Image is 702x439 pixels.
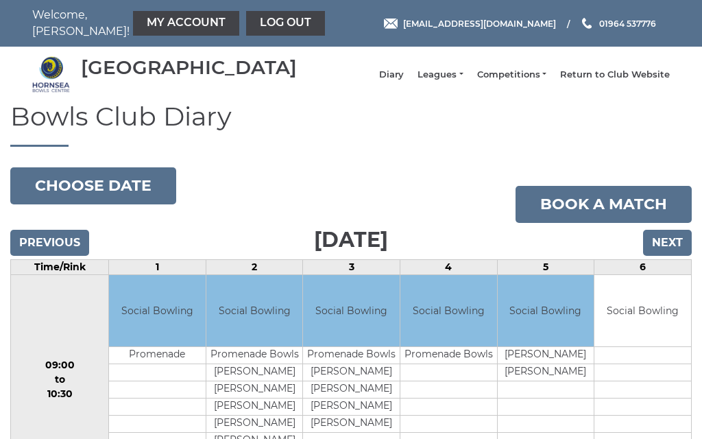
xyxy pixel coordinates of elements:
td: [PERSON_NAME] [498,364,594,381]
td: [PERSON_NAME] [206,364,303,381]
td: 1 [109,259,206,274]
td: Social Bowling [303,275,400,347]
td: [PERSON_NAME] [498,347,594,364]
td: [PERSON_NAME] [303,399,400,416]
td: Social Bowling [400,275,497,347]
span: 01964 537776 [599,18,656,28]
td: Social Bowling [498,275,594,347]
input: Previous [10,230,89,256]
img: Email [384,19,398,29]
a: Phone us 01964 537776 [580,17,656,30]
td: Social Bowling [109,275,206,347]
td: 4 [400,259,498,274]
span: [EMAIL_ADDRESS][DOMAIN_NAME] [403,18,556,28]
a: Diary [379,69,404,81]
td: [PERSON_NAME] [303,364,400,381]
a: Log out [246,11,325,36]
td: Promenade Bowls [400,347,497,364]
a: Book a match [516,186,692,223]
a: My Account [133,11,239,36]
td: 3 [303,259,400,274]
button: Choose date [10,167,176,204]
td: 5 [497,259,594,274]
td: 6 [594,259,692,274]
a: Competitions [477,69,546,81]
a: Leagues [417,69,463,81]
td: [PERSON_NAME] [303,381,400,399]
td: Social Bowling [594,275,691,347]
td: [PERSON_NAME] [303,416,400,433]
td: Social Bowling [206,275,303,347]
td: 2 [206,259,303,274]
td: [PERSON_NAME] [206,381,303,399]
img: Phone us [582,18,592,29]
td: Promenade Bowls [206,347,303,364]
td: Time/Rink [11,259,109,274]
input: Next [643,230,692,256]
td: Promenade Bowls [303,347,400,364]
a: Return to Club Website [560,69,670,81]
td: [PERSON_NAME] [206,399,303,416]
h1: Bowls Club Diary [10,102,692,147]
nav: Welcome, [PERSON_NAME]! [32,7,286,40]
a: Email [EMAIL_ADDRESS][DOMAIN_NAME] [384,17,556,30]
img: Hornsea Bowls Centre [32,56,70,93]
td: [PERSON_NAME] [206,416,303,433]
td: Promenade [109,347,206,364]
div: [GEOGRAPHIC_DATA] [81,57,297,78]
